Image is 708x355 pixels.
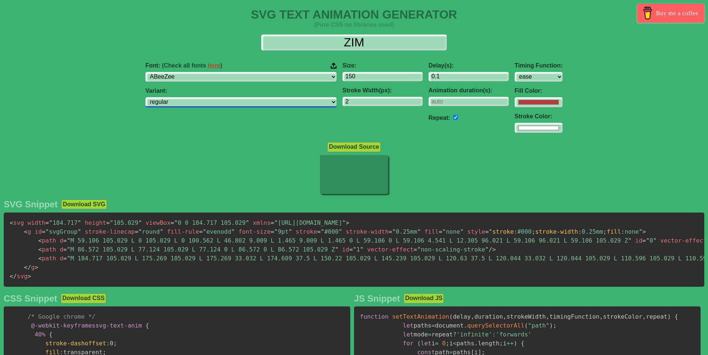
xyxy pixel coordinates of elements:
[514,228,518,235] span: :
[403,340,414,347] span: for
[35,228,42,235] span: id
[550,322,553,329] span: )
[642,228,646,235] span: >
[342,62,423,69] label: Size:
[38,246,42,253] span: <
[24,264,31,271] span: </
[42,228,81,235] span: svgGroup
[63,246,67,253] span: =
[417,340,421,347] span: (
[63,255,67,262] span: =
[45,219,81,226] span: 184.717
[10,273,17,280] span: </
[162,62,222,69] span: (Check all fonts )
[138,228,142,235] span: "
[27,219,45,226] span: width
[346,228,389,235] span: stroke-width
[321,228,324,235] span: "
[31,322,142,329] span: svg-text-anim
[106,219,110,226] span: =
[425,228,439,235] span: fill
[435,340,439,347] span: =
[63,237,67,244] span: =
[599,313,603,320] span: ,
[60,255,63,262] span: d
[656,7,698,20] span: Buy me a coffee
[35,264,38,271] span: >
[653,237,657,244] span: "
[532,228,535,235] span: ;
[467,322,524,329] span: querySelectorAll
[67,237,71,244] span: "
[639,228,643,235] span: "
[675,313,678,320] span: {
[60,246,63,253] span: d
[145,322,149,329] span: {
[429,62,509,69] label: Delay(s):
[463,322,467,329] span: .
[428,331,432,338] span: =
[471,313,475,320] span: ,
[389,228,392,235] span: =
[27,313,95,320] span: /* Google chrome */
[61,293,106,303] button: Download CSS
[167,228,199,235] span: fill-rule
[61,200,107,209] button: Download SVG
[392,313,449,320] span: setTextAnimation
[67,255,71,262] span: "
[145,219,170,226] span: viewBox
[417,246,421,253] span: "
[174,219,178,226] span: "
[10,219,13,226] span: <
[489,246,496,253] span: />
[453,115,458,120] input: auto
[45,219,49,226] span: =
[449,313,453,320] span: (
[635,237,642,244] span: id
[367,246,413,253] span: vector-effect
[346,219,350,226] span: >
[45,228,49,235] span: "
[199,228,235,235] span: evenodd
[49,219,53,226] span: "
[317,228,342,235] span: #000
[113,340,117,347] span: ;
[160,228,164,235] span: "
[274,228,278,235] span: "
[528,322,550,329] span: "path"
[4,293,57,304] h2: CSS Snippet
[621,228,625,235] span: :
[253,219,271,226] span: xmlns
[38,237,56,244] span: path
[360,246,364,253] span: "
[289,228,292,235] span: "
[646,237,650,244] span: "
[274,219,278,226] span: "
[317,228,321,235] span: =
[429,87,509,94] label: Animation duration(s):
[439,228,442,235] span: =
[668,313,671,320] span: )
[607,228,621,235] span: fill
[261,34,447,50] input: Input Text Here
[171,219,174,226] span: =
[507,340,514,347] span: ++
[231,228,235,235] span: "
[349,246,353,253] span: =
[453,340,457,347] span: <
[414,246,489,253] span: non-scaling-stroke
[296,228,317,235] span: stroke
[535,228,578,235] span: stroke-width
[171,219,249,226] span: 0 0 184.717 105.029
[110,219,114,226] span: "
[515,62,563,69] label: Timing Function:
[637,4,704,23] a: Buy me a coffee
[78,228,81,235] span: "
[403,322,414,329] span: let
[496,331,531,338] span: 'forwards'
[342,246,349,253] span: id
[456,331,492,338] span: 'infinite'
[24,228,28,235] span: <
[106,219,142,226] span: 105.029
[414,246,417,253] span: =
